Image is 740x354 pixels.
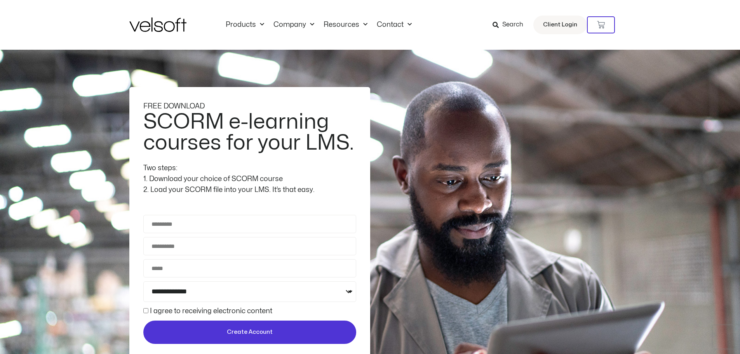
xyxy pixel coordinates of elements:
a: CompanyMenu Toggle [269,21,319,29]
img: Velsoft Training Materials [129,17,186,32]
div: FREE DOWNLOAD [143,101,356,112]
a: Client Login [533,16,587,34]
nav: Menu [221,21,416,29]
a: Search [493,18,529,31]
label: I agree to receiving electronic content [150,308,272,314]
span: Create Account [227,328,273,337]
div: 2. Load your SCORM file into your LMS. It’s that easy. [143,185,356,195]
div: 1. Download your choice of SCORM course [143,174,356,185]
a: ProductsMenu Toggle [221,21,269,29]
h2: SCORM e-learning courses for your LMS. [143,112,354,153]
span: Client Login [543,20,577,30]
a: ResourcesMenu Toggle [319,21,372,29]
span: Search [502,20,523,30]
div: Two steps: [143,163,356,174]
a: ContactMenu Toggle [372,21,416,29]
button: Create Account [143,321,356,344]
